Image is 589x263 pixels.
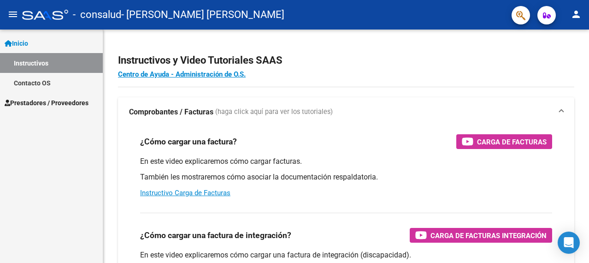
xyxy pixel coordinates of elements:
[140,229,291,242] h3: ¿Cómo cargar una factura de integración?
[129,107,213,117] strong: Comprobantes / Facturas
[430,230,547,241] span: Carga de Facturas Integración
[118,70,246,78] a: Centro de Ayuda - Administración de O.S.
[121,5,284,25] span: - [PERSON_NAME] [PERSON_NAME]
[140,156,552,167] p: En este video explicaremos cómo cargar facturas.
[140,250,552,260] p: En este video explicaremos cómo cargar una factura de integración (discapacidad).
[5,98,88,108] span: Prestadores / Proveedores
[140,189,230,197] a: Instructivo Carga de Facturas
[140,172,552,182] p: También les mostraremos cómo asociar la documentación respaldatoria.
[571,9,582,20] mat-icon: person
[456,134,552,149] button: Carga de Facturas
[73,5,121,25] span: - consalud
[5,38,28,48] span: Inicio
[558,232,580,254] div: Open Intercom Messenger
[410,228,552,243] button: Carga de Facturas Integración
[477,136,547,148] span: Carga de Facturas
[118,97,574,127] mat-expansion-panel-header: Comprobantes / Facturas (haga click aquí para ver los tutoriales)
[7,9,18,20] mat-icon: menu
[215,107,333,117] span: (haga click aquí para ver los tutoriales)
[140,135,237,148] h3: ¿Cómo cargar una factura?
[118,52,574,69] h2: Instructivos y Video Tutoriales SAAS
